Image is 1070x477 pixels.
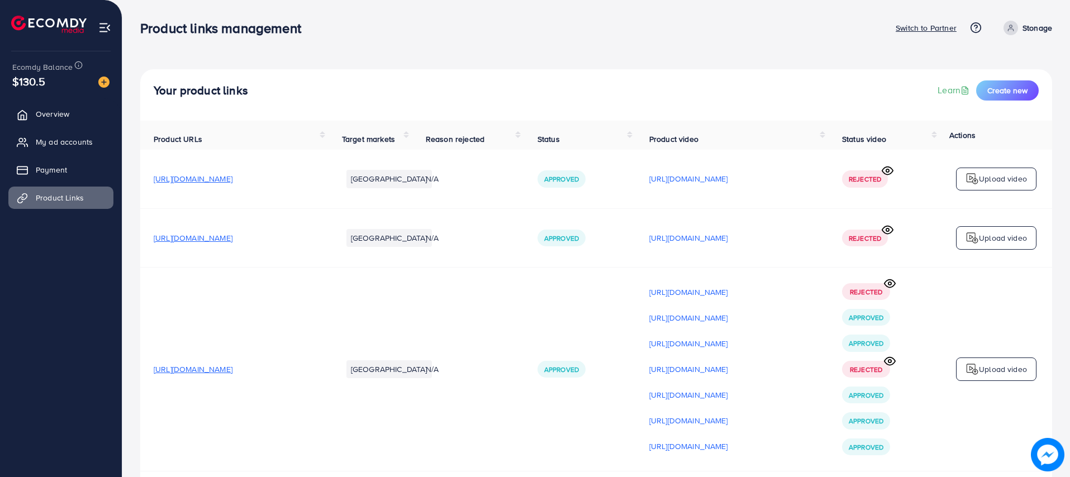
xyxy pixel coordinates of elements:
[154,84,248,98] h4: Your product links
[850,287,882,297] span: Rejected
[649,388,728,402] p: [URL][DOMAIN_NAME]
[987,85,1028,96] span: Create new
[544,174,579,184] span: Approved
[938,84,972,97] a: Learn
[649,285,728,299] p: [URL][DOMAIN_NAME]
[649,362,728,376] p: [URL][DOMAIN_NAME]
[649,133,698,145] span: Product video
[849,390,883,400] span: Approved
[896,21,957,35] p: Switch to Partner
[36,164,67,175] span: Payment
[154,133,202,145] span: Product URLs
[346,229,432,247] li: [GEOGRAPHIC_DATA]
[426,173,439,184] span: N/A
[544,365,579,374] span: Approved
[649,231,728,245] p: [URL][DOMAIN_NAME]
[154,364,232,375] span: [URL][DOMAIN_NAME]
[346,170,432,188] li: [GEOGRAPHIC_DATA]
[949,130,976,141] span: Actions
[12,73,45,89] span: $130.5
[979,231,1027,245] p: Upload video
[342,133,395,145] span: Target markets
[426,133,484,145] span: Reason rejected
[966,172,979,185] img: logo
[98,77,110,88] img: image
[649,172,728,185] p: [URL][DOMAIN_NAME]
[544,233,579,243] span: Approved
[36,136,93,147] span: My ad accounts
[8,131,113,153] a: My ad accounts
[346,360,432,378] li: [GEOGRAPHIC_DATA]
[8,103,113,125] a: Overview
[649,311,728,325] p: [URL][DOMAIN_NAME]
[8,187,113,209] a: Product Links
[649,337,728,350] p: [URL][DOMAIN_NAME]
[98,21,111,34] img: menu
[36,192,84,203] span: Product Links
[842,133,886,145] span: Status video
[426,232,439,244] span: N/A
[999,21,1052,35] a: Stonage
[154,232,232,244] span: [URL][DOMAIN_NAME]
[966,231,979,245] img: logo
[1023,21,1052,35] p: Stonage
[849,174,881,184] span: Rejected
[36,108,69,120] span: Overview
[966,362,979,376] img: logo
[976,80,1039,101] button: Create new
[8,159,113,181] a: Payment
[849,442,883,452] span: Approved
[849,338,883,348] span: Approved
[850,365,882,374] span: Rejected
[426,364,439,375] span: N/A
[849,313,883,322] span: Approved
[154,173,232,184] span: [URL][DOMAIN_NAME]
[140,20,310,36] h3: Product links management
[1031,438,1064,471] img: image
[538,133,560,145] span: Status
[11,16,87,33] img: logo
[649,414,728,427] p: [URL][DOMAIN_NAME]
[979,172,1027,185] p: Upload video
[849,416,883,426] span: Approved
[649,440,728,453] p: [URL][DOMAIN_NAME]
[12,61,73,73] span: Ecomdy Balance
[849,233,881,243] span: Rejected
[979,362,1027,376] p: Upload video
